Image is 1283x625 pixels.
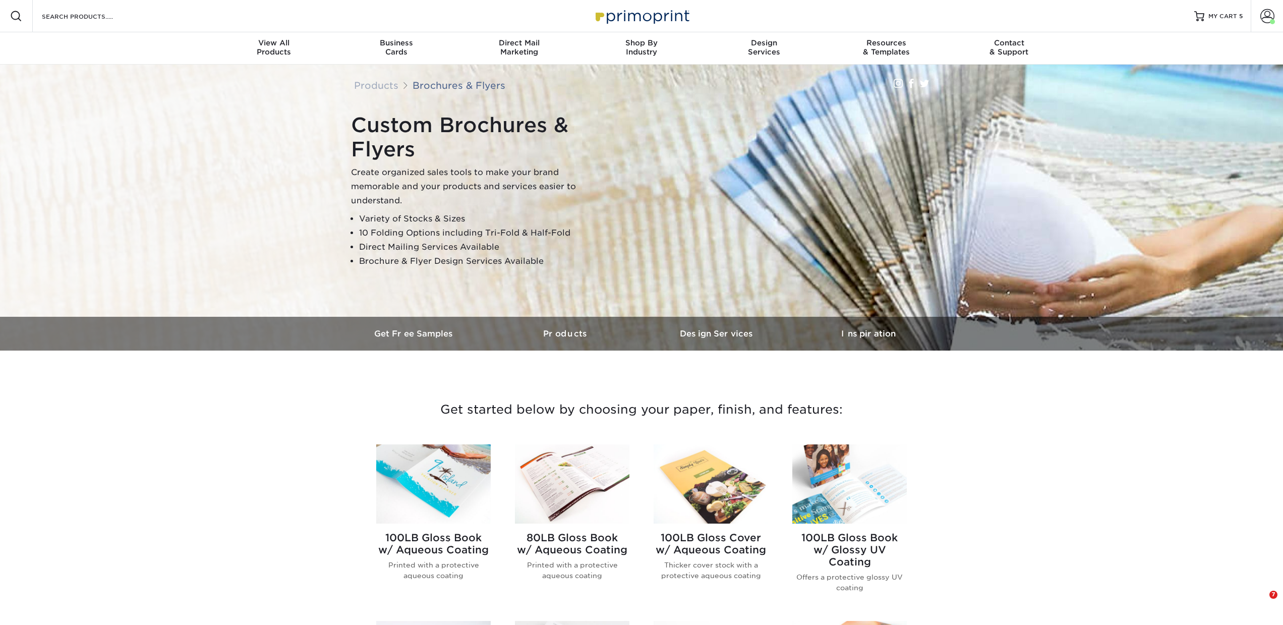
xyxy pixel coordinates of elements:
a: 100LB Gloss Cover<br/>w/ Aqueous Coating Brochures & Flyers 100LB Gloss Coverw/ Aqueous Coating T... [654,444,768,609]
span: 5 [1239,13,1243,20]
a: Products [490,317,641,351]
span: Shop By [580,38,703,47]
a: Get Free Samples [339,317,490,351]
h3: Get Free Samples [339,329,490,338]
p: Printed with a protective aqueous coating [515,560,629,581]
img: Primoprint [591,5,692,27]
input: SEARCH PRODUCTS..... [41,10,139,22]
span: MY CART [1208,12,1237,21]
li: 10 Folding Options including Tri-Fold & Half-Fold [359,226,603,240]
h3: Products [490,329,641,338]
li: Direct Mailing Services Available [359,240,603,254]
p: Printed with a protective aqueous coating [376,560,491,581]
a: 80LB Gloss Book<br/>w/ Aqueous Coating Brochures & Flyers 80LB Gloss Bookw/ Aqueous Coating Print... [515,444,629,609]
span: View All [213,38,335,47]
span: 7 [1269,591,1277,599]
div: & Support [948,38,1070,56]
span: Contact [948,38,1070,47]
h3: Inspiration [793,329,944,338]
h2: 100LB Gloss Book w/ Aqueous Coating [376,532,491,556]
h3: Design Services [641,329,793,338]
h2: 100LB Gloss Cover w/ Aqueous Coating [654,532,768,556]
a: BusinessCards [335,32,458,65]
div: Industry [580,38,703,56]
img: 100LB Gloss Cover<br/>w/ Aqueous Coating Brochures & Flyers [654,444,768,524]
a: 100LB Gloss Book<br/>w/ Glossy UV Coating Brochures & Flyers 100LB Gloss Bookw/ Glossy UV Coating... [792,444,907,609]
li: Brochure & Flyer Design Services Available [359,254,603,268]
a: Contact& Support [948,32,1070,65]
a: Direct MailMarketing [458,32,580,65]
iframe: Intercom live chat [1249,591,1273,615]
a: Brochures & Flyers [413,80,505,91]
a: Products [354,80,398,91]
span: Direct Mail [458,38,580,47]
img: 100LB Gloss Book<br/>w/ Glossy UV Coating Brochures & Flyers [792,444,907,524]
span: Resources [825,38,948,47]
h3: Get started below by choosing your paper, finish, and features: [346,387,937,432]
img: 100LB Gloss Book<br/>w/ Aqueous Coating Brochures & Flyers [376,444,491,524]
span: Business [335,38,458,47]
a: Resources& Templates [825,32,948,65]
div: & Templates [825,38,948,56]
a: DesignServices [703,32,825,65]
span: Design [703,38,825,47]
p: Thicker cover stock with a protective aqueous coating [654,560,768,581]
p: Offers a protective glossy UV coating [792,572,907,593]
div: Marketing [458,38,580,56]
li: Variety of Stocks & Sizes [359,212,603,226]
p: Create organized sales tools to make your brand memorable and your products and services easier t... [351,165,603,208]
a: 100LB Gloss Book<br/>w/ Aqueous Coating Brochures & Flyers 100LB Gloss Bookw/ Aqueous Coating Pri... [376,444,491,609]
a: Shop ByIndustry [580,32,703,65]
h2: 80LB Gloss Book w/ Aqueous Coating [515,532,629,556]
a: View AllProducts [213,32,335,65]
a: Design Services [641,317,793,351]
div: Services [703,38,825,56]
h1: Custom Brochures & Flyers [351,113,603,161]
h2: 100LB Gloss Book w/ Glossy UV Coating [792,532,907,568]
div: Cards [335,38,458,56]
img: 80LB Gloss Book<br/>w/ Aqueous Coating Brochures & Flyers [515,444,629,524]
div: Products [213,38,335,56]
a: Inspiration [793,317,944,351]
